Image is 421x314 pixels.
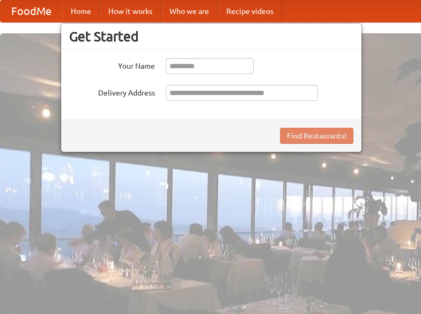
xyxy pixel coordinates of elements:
[62,1,100,22] a: Home
[69,85,155,98] label: Delivery Address
[218,1,282,22] a: Recipe videos
[100,1,161,22] a: How it works
[1,1,62,22] a: FoodMe
[69,28,353,45] h3: Get Started
[69,58,155,71] label: Your Name
[161,1,218,22] a: Who we are
[280,128,353,144] button: Find Restaurants!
